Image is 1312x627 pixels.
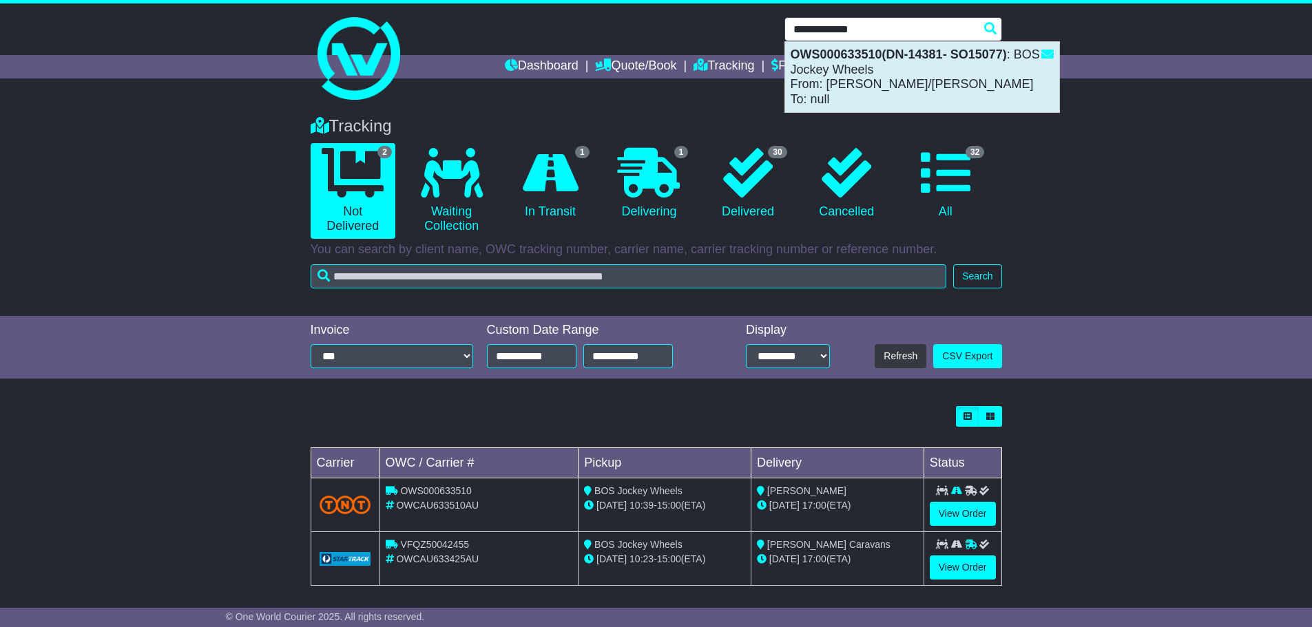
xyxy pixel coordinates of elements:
div: - (ETA) [584,498,745,513]
span: [DATE] [596,553,627,564]
a: Tracking [694,55,754,78]
span: 32 [966,146,984,158]
a: 2 Not Delivered [311,143,395,239]
span: 10:23 [629,553,654,564]
span: 17:00 [802,553,826,564]
span: OWS000633510 [400,485,472,496]
strong: OWS000633510(DN-14381- SO15077) [791,47,1007,61]
a: View Order [930,555,996,580]
div: Invoice [311,323,473,338]
span: [PERSON_NAME] Caravans [767,539,891,550]
img: TNT_Domestic.png [320,496,371,514]
span: BOS Jockey Wheels [594,539,683,550]
span: 1 [674,146,689,158]
a: 1 Delivering [607,143,691,224]
span: © One World Courier 2025. All rights reserved. [226,611,425,622]
div: Custom Date Range [487,323,708,338]
a: View Order [930,502,996,526]
td: Carrier [311,448,379,478]
div: Tracking [304,116,1009,136]
span: 17:00 [802,500,826,511]
span: [DATE] [596,500,627,511]
div: - (ETA) [584,552,745,566]
span: VFQZ50042455 [400,539,469,550]
span: 15:00 [657,500,681,511]
a: Dashboard [505,55,579,78]
span: 15:00 [657,553,681,564]
p: You can search by client name, OWC tracking number, carrier name, carrier tracking number or refe... [311,242,1002,257]
div: (ETA) [757,498,918,513]
div: : BOS Jockey Wheels From: [PERSON_NAME]/[PERSON_NAME] To: null [785,42,1059,112]
div: (ETA) [757,552,918,566]
span: 10:39 [629,500,654,511]
a: Financials [771,55,834,78]
span: [DATE] [769,500,800,511]
span: OWCAU633510AU [396,500,479,511]
span: BOS Jockey Wheels [594,485,683,496]
a: Quote/Book [595,55,676,78]
span: 2 [377,146,392,158]
a: 30 Delivered [705,143,790,224]
td: Delivery [751,448,924,478]
a: 32 All [903,143,988,224]
div: Display [746,323,830,338]
a: Cancelled [804,143,889,224]
a: CSV Export [933,344,1001,368]
span: OWCAU633425AU [396,553,479,564]
td: OWC / Carrier # [379,448,579,478]
span: 30 [768,146,787,158]
td: Status [924,448,1001,478]
a: 1 In Transit [508,143,592,224]
span: [DATE] [769,553,800,564]
td: Pickup [579,448,751,478]
img: GetCarrierServiceLogo [320,552,371,566]
span: [PERSON_NAME] [767,485,846,496]
button: Search [953,264,1001,288]
a: Waiting Collection [409,143,494,239]
span: 1 [575,146,590,158]
button: Refresh [875,344,926,368]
